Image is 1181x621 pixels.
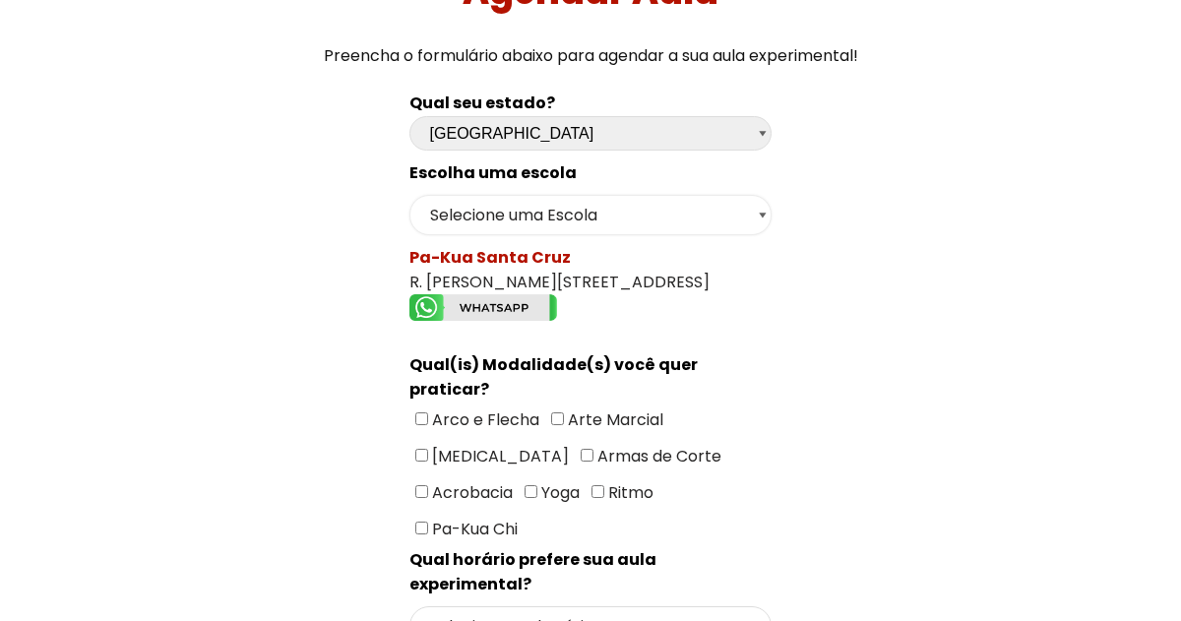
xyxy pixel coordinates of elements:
span: Ritmo [604,481,653,504]
span: Pa-Kua Chi [428,518,518,540]
span: Acrobacia [428,481,513,504]
span: [MEDICAL_DATA] [428,445,569,467]
span: Yoga [537,481,580,504]
span: Arte Marcial [564,408,663,431]
span: Armas de Corte [593,445,721,467]
input: Acrobacia [415,485,428,498]
input: Arco e Flecha [415,412,428,425]
input: Armas de Corte [581,449,593,462]
span: Arco e Flecha [428,408,539,431]
input: Yoga [525,485,537,498]
img: whatsapp [409,294,557,321]
input: Arte Marcial [551,412,564,425]
spam: Qual horário prefere sua aula experimental? [409,548,656,595]
spam: Qual(is) Modalidade(s) você quer praticar? [409,353,698,401]
input: Pa-Kua Chi [415,522,428,534]
spam: Pa-Kua Santa Cruz [409,246,571,269]
input: Ritmo [591,485,604,498]
p: Preencha o formulário abaixo para agendar a sua aula experimental! [8,42,1174,69]
b: Qual seu estado? [409,92,555,114]
input: [MEDICAL_DATA] [415,449,428,462]
div: R. [PERSON_NAME][STREET_ADDRESS] [409,245,773,328]
spam: Escolha uma escola [409,161,577,184]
